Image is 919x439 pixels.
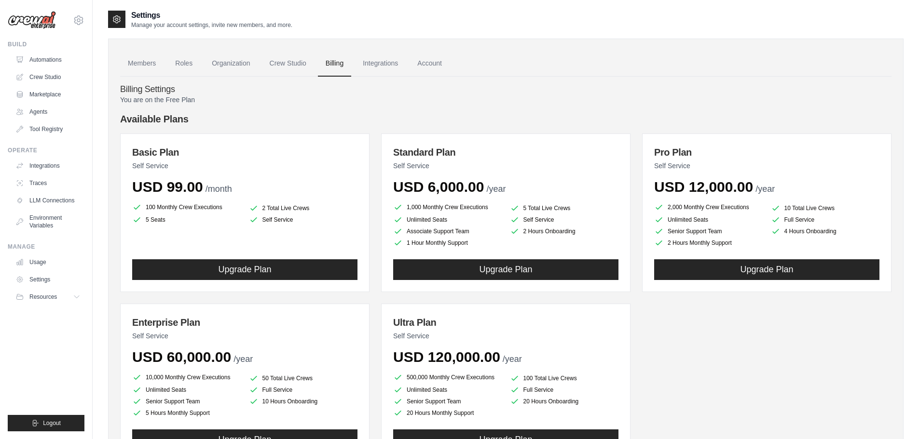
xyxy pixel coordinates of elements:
span: /year [503,354,522,364]
li: 50 Total Live Crews [249,373,358,383]
a: Account [410,51,450,77]
p: Self Service [654,161,879,171]
a: Automations [12,52,84,67]
button: Upgrade Plan [393,259,618,280]
span: USD 6,000.00 [393,179,484,195]
h3: Pro Plan [654,146,879,159]
li: 10,000 Monthly Crew Executions [132,372,241,383]
h4: Available Plans [120,112,892,126]
li: Associate Support Team [393,226,502,236]
a: Organization [204,51,258,77]
a: Agents [12,104,84,120]
span: USD 120,000.00 [393,349,500,365]
li: 100 Total Live Crews [510,373,619,383]
li: 10 Total Live Crews [771,203,880,213]
button: Upgrade Plan [132,259,357,280]
h3: Ultra Plan [393,316,618,329]
a: Billing [318,51,351,77]
li: 2 Hours Onboarding [510,226,619,236]
button: Upgrade Plan [654,259,879,280]
li: Unlimited Seats [132,385,241,395]
a: Integrations [355,51,406,77]
li: 5 Seats [132,215,241,225]
li: Senior Support Team [654,226,763,236]
li: 20 Hours Onboarding [510,397,619,406]
li: Unlimited Seats [393,215,502,225]
a: LLM Connections [12,193,84,208]
a: Traces [12,175,84,191]
a: Settings [12,272,84,287]
button: Resources [12,289,84,305]
li: Unlimited Seats [654,215,763,225]
span: /year [486,184,506,194]
li: 1,000 Monthly Crew Executions [393,201,502,213]
li: Full Service [249,385,358,395]
li: Full Service [771,215,880,225]
a: Integrations [12,158,84,173]
p: Self Service [393,331,618,341]
span: Logout [43,419,61,427]
span: USD 60,000.00 [132,349,231,365]
li: 5 Hours Monthly Support [132,408,241,418]
h3: Basic Plan [132,146,357,159]
li: Self Service [249,215,358,225]
li: 20 Hours Monthly Support [393,408,502,418]
p: You are on the Free Plan [120,95,892,105]
span: USD 12,000.00 [654,179,753,195]
a: Crew Studio [12,69,84,85]
li: 1 Hour Monthly Support [393,238,502,248]
li: Full Service [510,385,619,395]
a: Members [120,51,164,77]
a: Usage [12,254,84,270]
li: 2 Hours Monthly Support [654,238,763,248]
h2: Settings [131,10,292,21]
span: /year [233,354,253,364]
li: Senior Support Team [393,397,502,406]
span: /year [755,184,775,194]
a: Roles [167,51,200,77]
span: USD 99.00 [132,179,203,195]
a: Tool Registry [12,121,84,137]
a: Marketplace [12,87,84,102]
li: 500,000 Monthly Crew Executions [393,372,502,383]
li: 10 Hours Onboarding [249,397,358,406]
li: 4 Hours Onboarding [771,226,880,236]
div: Build [8,40,84,48]
p: Self Service [132,331,357,341]
span: /month [206,184,232,194]
li: 100 Monthly Crew Executions [132,201,241,213]
li: 2 Total Live Crews [249,203,358,213]
li: Senior Support Team [132,397,241,406]
h3: Enterprise Plan [132,316,357,329]
button: Logout [8,415,84,431]
li: 2,000 Monthly Crew Executions [654,201,763,213]
img: Logo [8,11,56,29]
div: Manage [8,243,84,251]
li: 5 Total Live Crews [510,203,619,213]
a: Crew Studio [262,51,314,77]
p: Self Service [132,161,357,171]
a: Environment Variables [12,210,84,233]
div: Operate [8,146,84,154]
h3: Standard Plan [393,146,618,159]
li: Unlimited Seats [393,385,502,395]
span: Resources [29,293,57,301]
li: Self Service [510,215,619,225]
p: Manage your account settings, invite new members, and more. [131,21,292,29]
p: Self Service [393,161,618,171]
h4: Billing Settings [120,84,892,95]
